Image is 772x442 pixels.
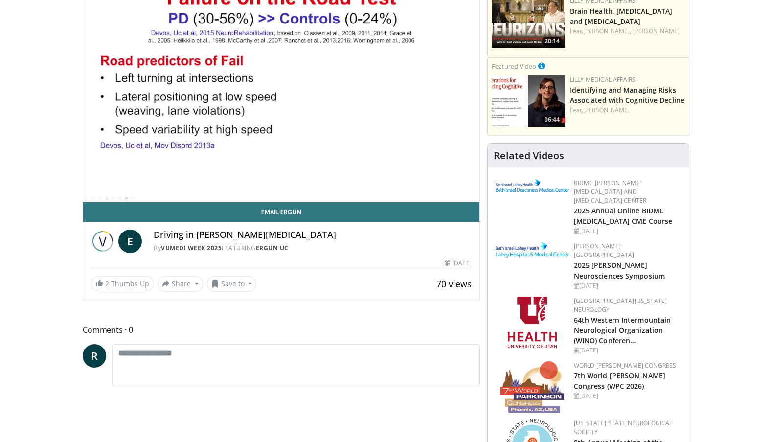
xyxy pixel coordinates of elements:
[574,281,681,290] div: [DATE]
[542,37,563,46] span: 20:14
[633,27,680,35] a: [PERSON_NAME]
[574,315,671,345] a: 64th Western Intermountain Neurological Organization (WINO) Conferen…
[574,297,667,314] a: [GEOGRAPHIC_DATA][US_STATE] Neurology
[542,116,563,124] span: 06:44
[83,202,479,222] a: Email Ergun
[574,392,681,400] div: [DATE]
[445,259,471,268] div: [DATE]
[83,344,106,368] a: R
[574,361,677,370] a: World [PERSON_NAME] Congress
[161,244,222,252] a: Vumedi Week 2025
[492,75,565,127] img: fc5f84e2-5eb7-4c65-9fa9-08971b8c96b8.jpg.150x105_q85_crop-smart_upscale.jpg
[570,6,673,26] a: Brain Health, [MEDICAL_DATA] and [MEDICAL_DATA]
[574,227,681,235] div: [DATE]
[570,106,685,115] div: Feat.
[154,244,472,253] div: By FEATURING
[574,206,673,226] a: 2025 Annual Online BIDMC [MEDICAL_DATA] CME Course
[158,276,203,292] button: Share
[492,62,536,70] small: Featured Video
[492,75,565,127] a: 06:44
[574,371,665,391] a: 7th World [PERSON_NAME] Congress (WPC 2026)
[91,276,154,291] a: 2 Thumbs Up
[256,244,289,252] a: Ergun Uc
[496,242,569,258] img: e7977282-282c-4444-820d-7cc2733560fd.jpg.150x105_q85_autocrop_double_scale_upscale_version-0.2.jpg
[574,419,673,436] a: [US_STATE] State Neurological Society
[91,230,114,253] img: Vumedi Week 2025
[496,179,569,192] img: c96b19ec-a48b-46a9-9095-935f19585444.png.150x105_q85_autocrop_double_scale_upscale_version-0.2.png
[105,279,109,288] span: 2
[494,150,564,162] h4: Related Videos
[118,230,142,253] a: E
[154,230,472,240] h4: Driving in [PERSON_NAME][MEDICAL_DATA]
[570,85,684,105] a: Identifying and Managing Risks Associated with Cognitive Decline
[583,27,631,35] a: [PERSON_NAME],
[508,297,557,348] img: f6362829-b0a3-407d-a044-59546adfd345.png.150x105_q85_autocrop_double_scale_upscale_version-0.2.png
[583,106,630,114] a: [PERSON_NAME]
[574,260,665,280] a: 2025 [PERSON_NAME] Neurosciences Symposium
[436,278,472,290] span: 70 views
[207,276,257,292] button: Save to
[570,27,685,36] div: Feat.
[574,179,647,205] a: BIDMC [PERSON_NAME][MEDICAL_DATA] and [MEDICAL_DATA] Center
[500,361,564,413] img: 16fe1da8-a9a0-4f15-bd45-1dd1acf19c34.png.150x105_q85_autocrop_double_scale_upscale_version-0.2.png
[574,242,635,259] a: [PERSON_NAME][GEOGRAPHIC_DATA]
[570,75,636,84] a: Lilly Medical Affairs
[574,346,681,355] div: [DATE]
[83,324,480,336] span: Comments 0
